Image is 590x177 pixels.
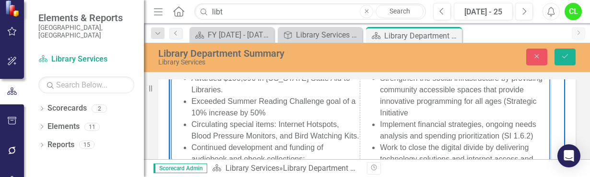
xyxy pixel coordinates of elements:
li: Circulating special items: Internet Hotspots, Blood Pressure Monitors, and Bird Watching Kits. [23,65,190,88]
a: Reports [47,139,74,151]
li: Implement financial strategies, ongoing needs analysis and spending prioritization (SI 1.6.2) [211,65,380,88]
a: FY [DATE] - [DATE] Strategic Plan [192,29,271,41]
input: Search ClearPoint... [194,3,426,20]
div: 11 [84,123,100,131]
div: [DATE] - 25 [457,6,509,18]
div: Open Intercom Messenger [557,144,580,167]
li: Strengthen the social infrastructure by providing community accessible spaces that provide innova... [211,19,380,65]
li: Awarded $100,096 in [US_STATE] State Aid to Libraries. [23,19,190,42]
div: Library Services Roll Up [296,29,360,41]
li: Exceeded Summer Reading Challenge goal of a 10% increase by 50% [23,42,190,65]
div: Library Services [158,59,385,66]
a: Scorecards [47,103,87,114]
li: Work to close the digital divide by delivering technology solutions and internet access and instr... [211,88,380,123]
div: FY [DATE] - [DATE] Strategic Plan [208,29,271,41]
li: Collaborate with community stakeholders, both public and private to improve scope and quality of ... [211,123,380,157]
li: Continued development and funding of audiobook and ebook collections: [PERSON_NAME], CloudLibrary... [23,88,190,146]
div: Library Department Summary [283,164,383,173]
small: [GEOGRAPHIC_DATA], [GEOGRAPHIC_DATA] [38,24,134,39]
button: [DATE] - 25 [454,3,513,20]
div: Library Department Summary [384,30,460,42]
div: Library Department Summary [158,48,385,59]
div: » [212,163,360,174]
a: Library Services Roll Up [280,29,360,41]
span: Elements & Reports [38,12,134,24]
a: Library Services [225,164,279,173]
a: Search [376,5,424,18]
div: 2 [92,104,107,113]
a: Library Services [38,54,134,65]
input: Search Below... [38,76,134,93]
div: 15 [79,141,94,149]
span: Scorecard Admin [153,164,207,173]
button: CL [565,3,582,20]
a: Elements [47,121,80,132]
